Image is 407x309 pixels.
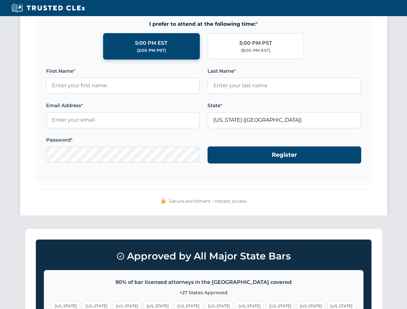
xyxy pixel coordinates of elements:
[161,198,166,203] img: 🔒
[52,278,355,286] p: 90% of bar licensed attorneys in the [GEOGRAPHIC_DATA] covered
[46,20,361,28] span: I prefer to attend at the following time:
[46,112,200,128] input: Enter your email
[46,136,200,144] label: Password
[208,67,361,75] label: Last Name
[46,102,200,109] label: Email Address
[208,112,361,128] input: Florida (FL)
[46,78,200,94] input: Enter your first name
[169,198,247,205] span: Secure enrollment • Instant access
[137,47,166,54] div: (2:00 PM PST)
[52,289,355,296] p: +27 States Approved
[208,146,361,164] button: Register
[10,3,87,13] img: Trusted CLEs
[135,39,168,47] div: 5:00 PM EST
[208,102,361,109] label: State
[208,78,361,94] input: Enter your last name
[44,248,363,265] h3: Approved by All Major State Bars
[46,67,200,75] label: First Name
[239,39,272,47] div: 5:00 PM PST
[241,47,270,54] div: (8:00 PM EST)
